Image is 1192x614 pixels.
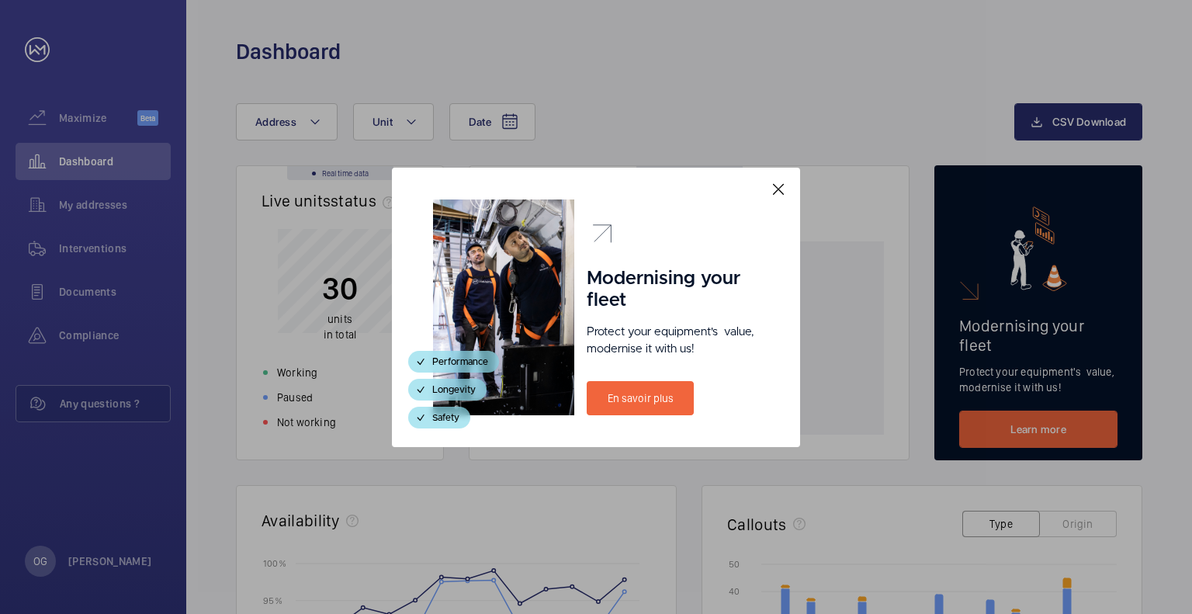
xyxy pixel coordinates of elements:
div: Performance [408,351,499,373]
a: En savoir plus [587,381,694,415]
div: Safety [408,407,470,428]
h1: Modernising your fleet [587,268,759,311]
p: Protect your equipment's value, modernise it with us! [587,324,759,358]
div: Longevity [408,379,487,401]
